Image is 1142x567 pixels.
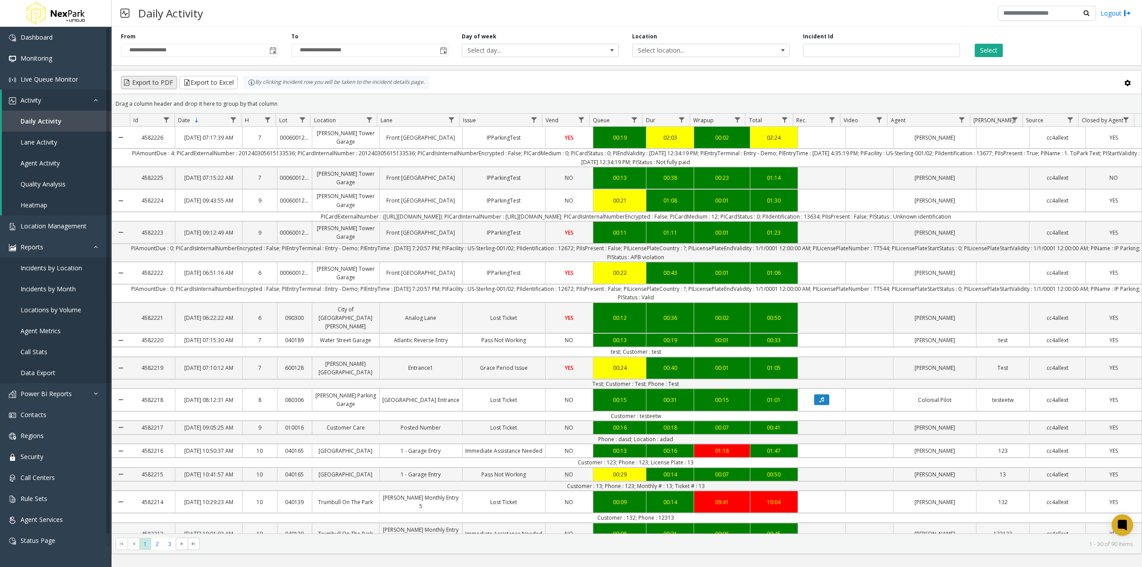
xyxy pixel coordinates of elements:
div: 00:16 [596,423,644,432]
a: Collapse Details [112,123,130,152]
a: Vend Filter Menu [575,114,588,126]
a: Lost Ticket [463,421,545,434]
a: [PERSON_NAME] Tower Garage [312,222,379,243]
a: 4582219 [130,361,175,374]
div: 00:01 [696,336,748,344]
a: NO [546,334,593,347]
span: Call Stats [21,348,47,356]
a: Pass Not Working [463,334,545,347]
img: pageIcon [120,2,129,24]
a: Posted Number [380,421,462,434]
a: 00060012811 [277,226,312,239]
div: 00:24 [596,364,644,372]
span: YES [1109,134,1118,141]
a: 6 [243,266,277,279]
a: 02:24 [750,131,798,144]
a: IPParkingTest [463,131,545,144]
td: PIAmountDue : 4; PICardExternalNumber : 201240305615133536; PICardInternalNumber : 20124030561513... [130,149,1142,166]
a: Heatmap [2,195,112,215]
a: 4582218 [130,393,175,406]
span: YES [1109,269,1118,277]
a: 00:19 [593,131,646,144]
span: YES [1109,364,1118,372]
a: 00060012811 [277,194,312,207]
a: NO [546,171,593,184]
a: Source Filter Menu [1064,114,1076,126]
a: 01:05 [750,361,798,374]
div: 00:13 [596,174,644,182]
a: 9 [243,194,277,207]
a: 00:07 [694,421,750,434]
a: [PERSON_NAME] [894,226,976,239]
button: Export to Excel [179,76,238,89]
div: 00:15 [696,396,748,404]
a: [DATE] 09:43:55 AM [175,194,242,207]
a: cc4allext [1030,334,1085,347]
img: 'icon' [9,34,16,41]
a: NO [546,421,593,434]
div: 01:01 [753,396,795,404]
a: 00:31 [646,393,694,406]
a: Collapse Details [112,418,130,438]
a: 7 [243,171,277,184]
a: NO [546,393,593,406]
span: NO [565,396,573,404]
a: [DATE] 07:10:12 AM [175,361,242,374]
a: Collapse Details [112,330,130,350]
a: Collapse Details [112,186,130,215]
label: Location [632,33,657,41]
span: Dashboard [21,33,53,41]
a: 7 [243,131,277,144]
span: Incidents by Location [21,264,82,272]
img: 'icon' [9,412,16,419]
div: 00:38 [649,174,691,182]
a: Collapse Details [112,385,130,414]
a: YES [546,131,593,144]
a: YES [1086,361,1142,374]
a: YES [1086,131,1142,144]
span: YES [565,314,574,322]
a: Dur Filter Menu [675,114,687,126]
span: YES [565,134,574,141]
span: Select day... [462,44,587,57]
div: 00:22 [596,269,644,277]
span: NO [565,424,573,431]
a: [DATE] 09:12:49 AM [175,226,242,239]
span: Monitoring [21,54,52,62]
img: infoIcon.svg [248,79,255,86]
a: [DATE] 07:15:30 AM [175,334,242,347]
span: Locations by Volume [21,306,81,314]
a: [PERSON_NAME] Tower Garage [312,190,379,211]
a: [PERSON_NAME] Tower Garage [312,167,379,189]
a: Collapse Details [112,354,130,382]
a: YES [546,266,593,279]
div: 00:02 [696,314,748,322]
a: Date Filter Menu [227,114,239,126]
td: PIAmountDue : 0; PICardIsInternalNumberEncrypted : False; PIEntryTerminal : Entry - Demo; PIEntry... [130,284,1142,302]
span: Data Export [21,368,55,377]
a: [GEOGRAPHIC_DATA] Entrance [380,393,462,406]
a: 01:06 [750,266,798,279]
a: 040189 [277,334,312,347]
span: NO [565,197,573,204]
a: cc4allext [1030,266,1085,279]
a: 00:19 [646,334,694,347]
div: 00:36 [649,314,691,322]
a: 4582223 [130,226,175,239]
a: Colonial Pilot [894,393,976,406]
a: 8 [243,393,277,406]
a: 00:13 [593,334,646,347]
label: Day of week [462,33,497,41]
div: 00:01 [696,228,748,237]
span: YES [1109,396,1118,404]
a: 01:14 [750,171,798,184]
a: 00:02 [694,311,750,324]
a: 00:01 [694,194,750,207]
div: 00:19 [596,133,644,142]
div: 00:21 [596,196,644,205]
a: [PERSON_NAME] Parking Garage [312,389,379,410]
img: 'icon' [9,433,16,440]
span: Toggle popup [438,44,448,57]
a: Water Street Garage [312,334,379,347]
a: [DATE] 08:12:31 AM [175,393,242,406]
